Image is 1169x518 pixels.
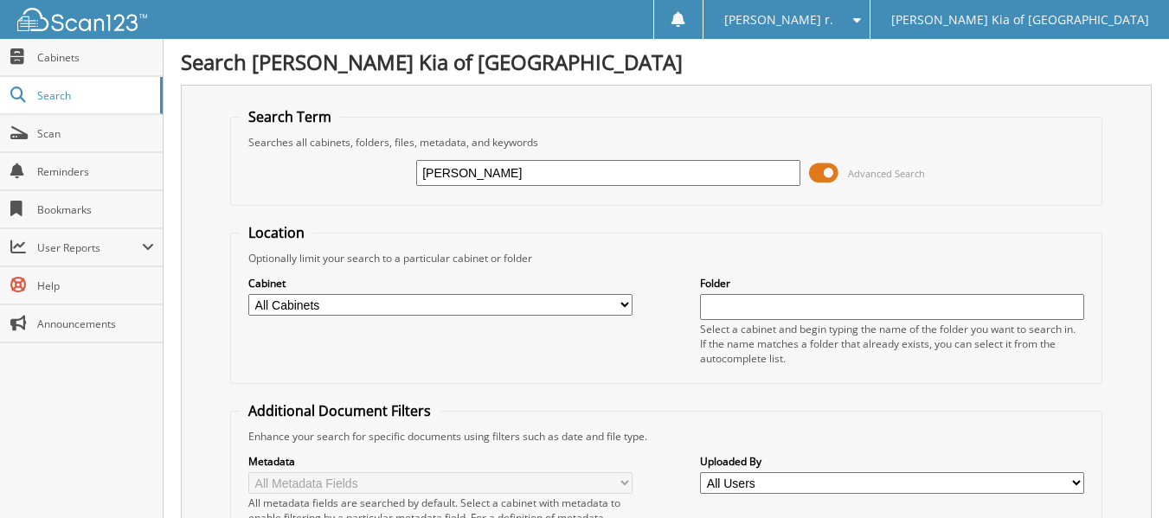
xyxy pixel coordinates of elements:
[37,278,154,293] span: Help
[891,15,1149,25] span: [PERSON_NAME] Kia of [GEOGRAPHIC_DATA]
[240,107,340,126] legend: Search Term
[700,454,1084,469] label: Uploaded By
[181,48,1152,76] h1: Search [PERSON_NAME] Kia of [GEOGRAPHIC_DATA]
[37,202,154,217] span: Bookmarks
[700,276,1084,291] label: Folder
[37,50,154,65] span: Cabinets
[37,126,154,141] span: Scan
[240,429,1093,444] div: Enhance your search for specific documents using filters such as date and file type.
[240,223,313,242] legend: Location
[240,401,440,420] legend: Additional Document Filters
[848,167,925,180] span: Advanced Search
[240,251,1093,265] div: Optionally limit your search to a particular cabinet or folder
[248,276,633,291] label: Cabinet
[724,15,833,25] span: [PERSON_NAME] r.
[240,135,1093,150] div: Searches all cabinets, folders, files, metadata, and keywords
[37,88,151,103] span: Search
[1082,435,1169,518] iframe: Chat Widget
[248,454,633,469] label: Metadata
[700,322,1084,366] div: Select a cabinet and begin typing the name of the folder you want to search in. If the name match...
[37,317,154,331] span: Announcements
[37,164,154,179] span: Reminders
[37,240,142,255] span: User Reports
[17,8,147,31] img: scan123-logo-white.svg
